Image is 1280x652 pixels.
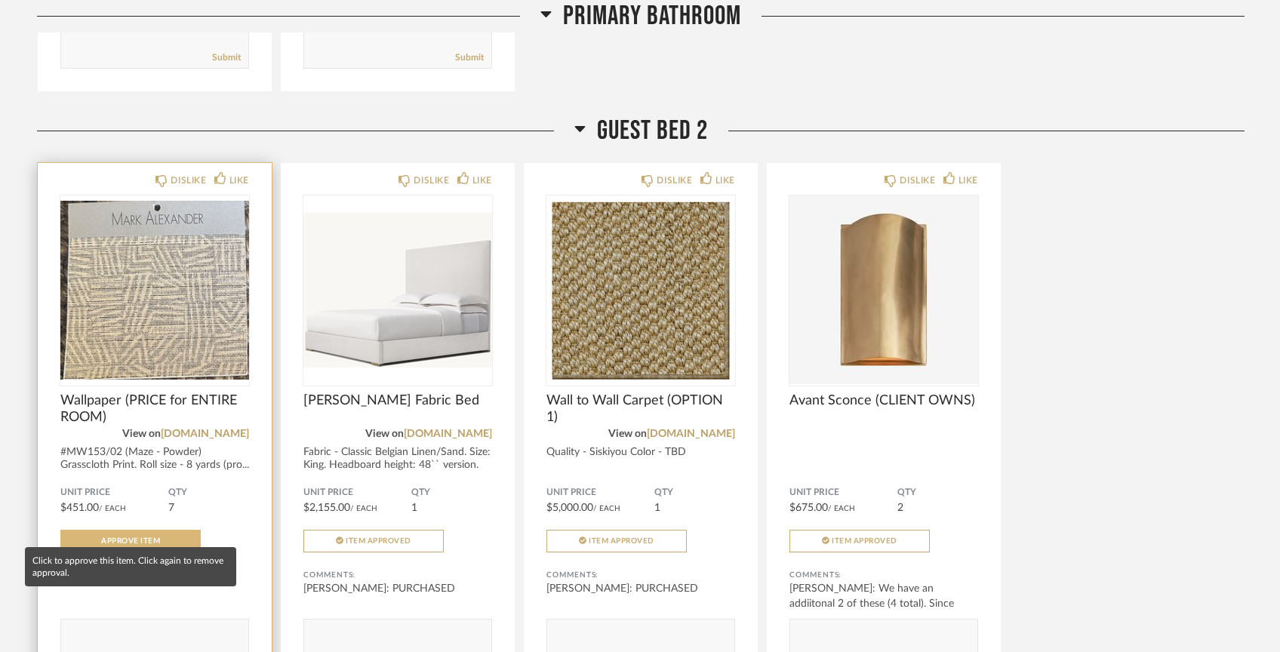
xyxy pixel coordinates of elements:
[789,487,897,499] span: Unit Price
[472,173,492,188] div: LIKE
[303,392,492,409] span: [PERSON_NAME] Fabric Bed
[647,429,735,439] a: [DOMAIN_NAME]
[546,392,735,426] span: Wall to Wall Carpet (OPTION 1)
[414,173,449,188] div: DISLIKE
[832,537,897,545] span: Item Approved
[411,503,417,513] span: 1
[828,505,855,512] span: / Each
[303,567,492,583] div: Comments:
[546,503,593,513] span: $5,000.00
[411,487,492,499] span: QTY
[958,173,978,188] div: LIKE
[404,429,492,439] a: [DOMAIN_NAME]
[60,487,168,499] span: Unit Price
[546,581,735,596] div: [PERSON_NAME]: PURCHASED
[546,446,735,459] div: Quality - Siskiyou Color - TBD
[303,503,350,513] span: $2,155.00
[789,581,978,626] div: [PERSON_NAME]: We have an addiitonal 2 of these (4 total). Since bronze is not ...
[365,429,404,439] span: View on
[60,195,249,384] img: undefined
[303,530,444,552] button: Item Approved
[122,429,161,439] span: View on
[60,392,249,426] span: Wallpaper (PRICE for ENTIRE ROOM)
[350,505,377,512] span: / Each
[789,567,978,583] div: Comments:
[789,503,828,513] span: $675.00
[789,530,930,552] button: Item Approved
[789,195,978,384] img: undefined
[900,173,935,188] div: DISLIKE
[654,503,660,513] span: 1
[303,581,492,596] div: [PERSON_NAME]: PURCHASED
[608,429,647,439] span: View on
[789,392,978,409] span: Avant Sconce (CLIENT OWNS)
[654,487,735,499] span: QTY
[101,537,160,545] span: Approve Item
[229,173,249,188] div: LIKE
[897,503,903,513] span: 2
[589,537,654,545] span: Item Approved
[168,503,174,513] span: 7
[161,429,249,439] a: [DOMAIN_NAME]
[212,51,241,64] a: Submit
[546,195,735,384] img: undefined
[60,503,99,513] span: $451.00
[168,487,249,499] span: QTY
[99,505,126,512] span: / Each
[546,567,735,583] div: Comments:
[897,487,978,499] span: QTY
[303,195,492,384] img: undefined
[303,446,492,472] div: Fabric - Classic Belgian Linen/Sand. Size: King. Headboard height: 48`` version.
[657,173,692,188] div: DISLIKE
[303,487,411,499] span: Unit Price
[346,537,411,545] span: Item Approved
[597,115,708,147] span: Guest Bed 2
[546,530,687,552] button: Item Approved
[60,446,249,472] div: #MW153/02 (Maze - Powder) Grasscloth Print. Roll size - 8 yards (pro...
[715,173,735,188] div: LIKE
[60,530,201,552] button: Approve Item
[171,173,206,188] div: DISLIKE
[593,505,620,512] span: / Each
[455,51,484,64] a: Submit
[546,487,654,499] span: Unit Price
